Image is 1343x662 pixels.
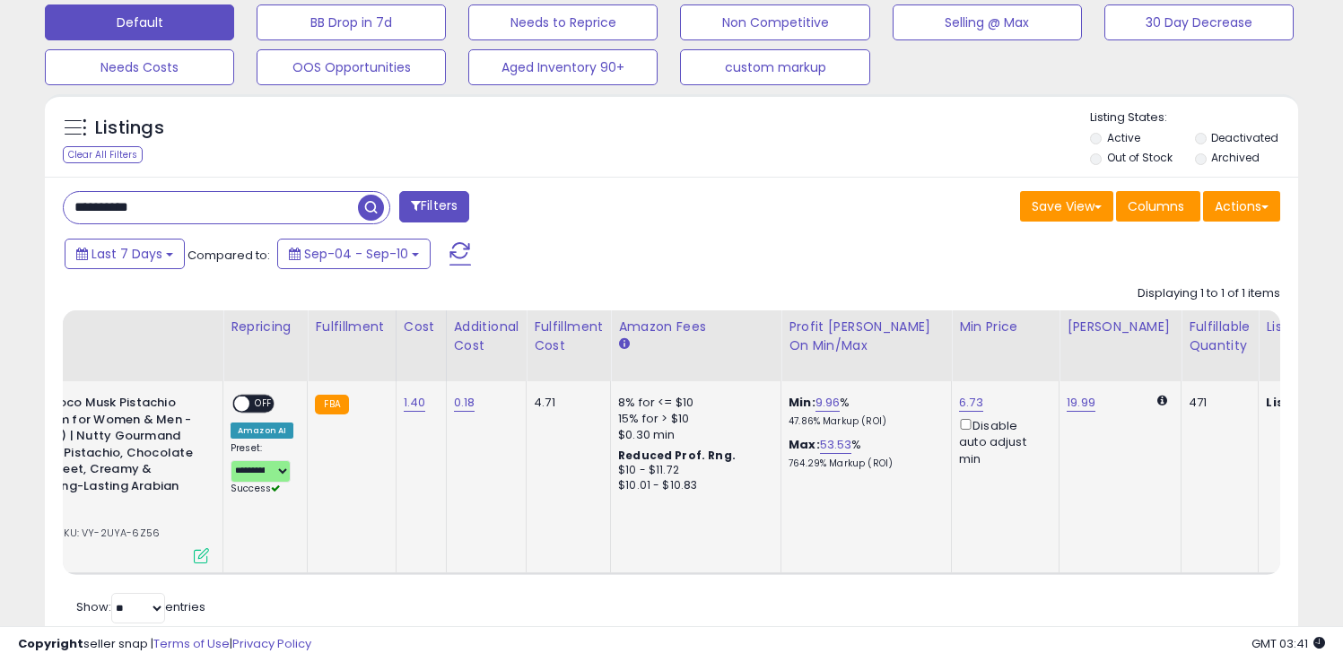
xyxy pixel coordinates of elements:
[893,4,1082,40] button: Selling @ Max
[680,4,869,40] button: Non Competitive
[45,4,234,40] button: Default
[789,395,937,428] div: %
[1107,130,1140,145] label: Active
[1138,285,1280,302] div: Displaying 1 to 1 of 1 items
[92,245,162,263] span: Last 7 Days
[789,436,820,453] b: Max:
[315,395,348,414] small: FBA
[1116,191,1200,222] button: Columns
[789,415,937,428] p: 47.86% Markup (ROI)
[153,635,230,652] a: Terms of Use
[404,394,426,412] a: 1.40
[1104,4,1294,40] button: 30 Day Decrease
[789,457,937,470] p: 764.29% Markup (ROI)
[959,415,1045,467] div: Disable auto adjust min
[468,49,658,85] button: Aged Inventory 90+
[618,448,736,463] b: Reduced Prof. Rng.
[18,635,83,652] strong: Copyright
[1251,635,1325,652] span: 2025-09-18 03:41 GMT
[534,395,597,411] div: 4.71
[454,318,519,355] div: Additional Cost
[618,427,767,443] div: $0.30 min
[618,411,767,427] div: 15% for > $10
[1067,318,1173,336] div: [PERSON_NAME]
[1211,150,1260,165] label: Archived
[76,598,205,615] span: Show: entries
[231,318,300,336] div: Repricing
[304,245,408,263] span: Sep-04 - Sep-10
[1067,394,1095,412] a: 19.99
[404,318,439,336] div: Cost
[789,437,937,470] div: %
[1189,395,1244,411] div: 471
[277,239,431,269] button: Sep-04 - Sep-10
[618,463,767,478] div: $10 - $11.72
[534,318,603,355] div: Fulfillment Cost
[959,394,983,412] a: 6.73
[454,394,475,412] a: 0.18
[618,478,767,493] div: $10.01 - $10.83
[1211,130,1278,145] label: Deactivated
[257,49,446,85] button: OOS Opportunities
[1128,197,1184,215] span: Columns
[231,422,293,439] div: Amazon AI
[43,526,160,540] span: | SKU: VY-2UYA-6Z56
[63,146,143,163] div: Clear All Filters
[1107,150,1173,165] label: Out of Stock
[468,4,658,40] button: Needs to Reprice
[45,49,234,85] button: Needs Costs
[1203,191,1280,222] button: Actions
[65,239,185,269] button: Last 7 Days
[18,636,311,653] div: seller snap | |
[680,49,869,85] button: custom markup
[618,395,767,411] div: 8% for <= $10
[815,394,841,412] a: 9.96
[257,4,446,40] button: BB Drop in 7d
[618,336,629,353] small: Amazon Fees.
[249,396,278,412] span: OFF
[231,482,280,495] span: Success
[399,191,469,222] button: Filters
[781,310,952,381] th: The percentage added to the cost of goods (COGS) that forms the calculator for Min & Max prices.
[232,635,311,652] a: Privacy Policy
[187,247,270,264] span: Compared to:
[95,116,164,141] h5: Listings
[231,442,293,495] div: Preset:
[789,318,944,355] div: Profit [PERSON_NAME] on Min/Max
[1090,109,1298,126] p: Listing States:
[789,394,815,411] b: Min:
[1020,191,1113,222] button: Save View
[315,318,388,336] div: Fulfillment
[959,318,1051,336] div: Min Price
[1189,318,1251,355] div: Fulfillable Quantity
[820,436,852,454] a: 53.53
[618,318,773,336] div: Amazon Fees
